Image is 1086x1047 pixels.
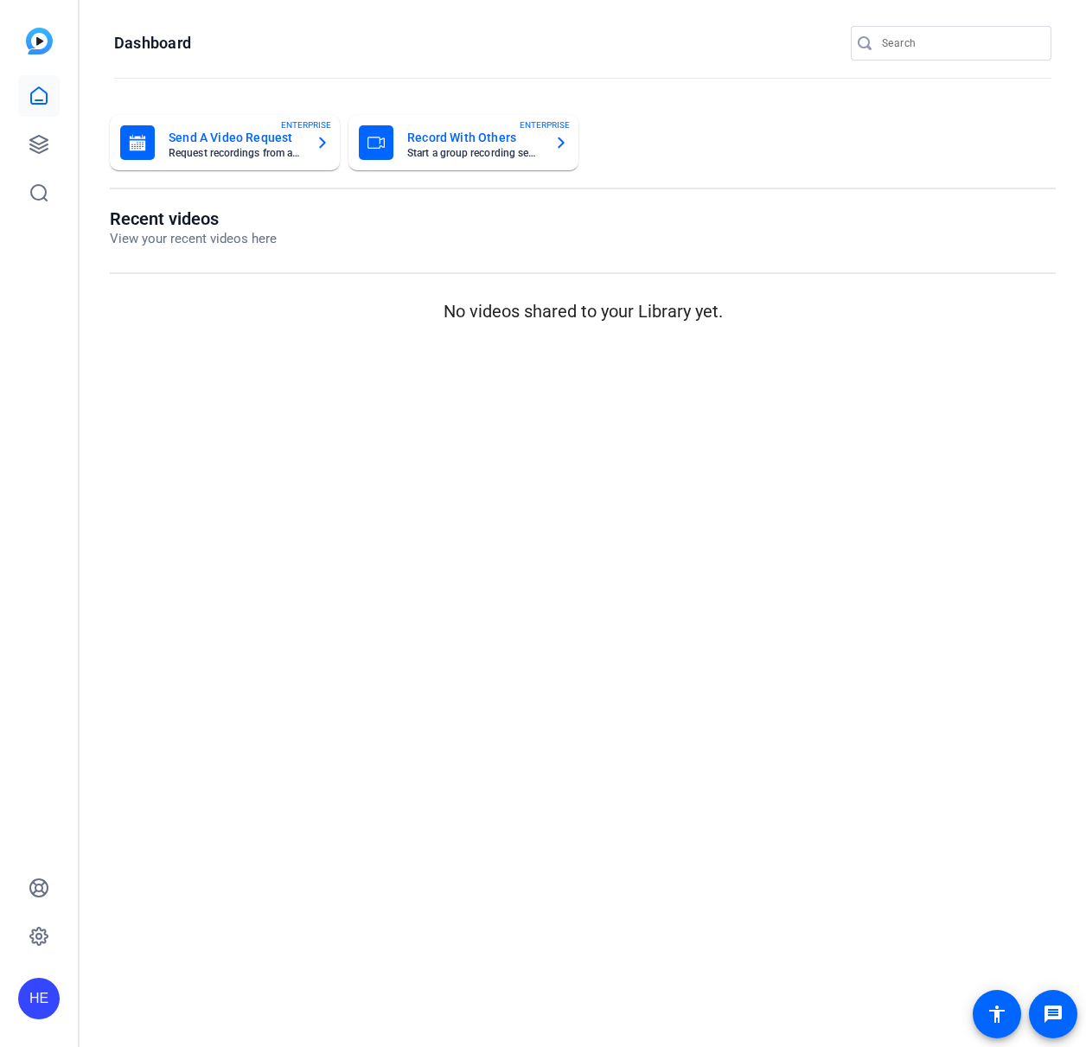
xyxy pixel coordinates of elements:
[18,978,60,1019] div: HE
[1043,1004,1064,1025] mat-icon: message
[882,33,1038,54] input: Search
[114,33,191,54] h1: Dashboard
[169,127,302,148] mat-card-title: Send A Video Request
[987,1004,1007,1025] mat-icon: accessibility
[110,298,1056,324] p: No videos shared to your Library yet.
[348,115,578,170] button: Record With OthersStart a group recording sessionENTERPRISE
[169,148,302,158] mat-card-subtitle: Request recordings from anyone, anywhere
[407,148,540,158] mat-card-subtitle: Start a group recording session
[110,208,277,229] h1: Recent videos
[520,118,570,131] span: ENTERPRISE
[26,28,53,54] img: blue-gradient.svg
[407,127,540,148] mat-card-title: Record With Others
[110,115,340,170] button: Send A Video RequestRequest recordings from anyone, anywhereENTERPRISE
[281,118,331,131] span: ENTERPRISE
[110,229,277,249] p: View your recent videos here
